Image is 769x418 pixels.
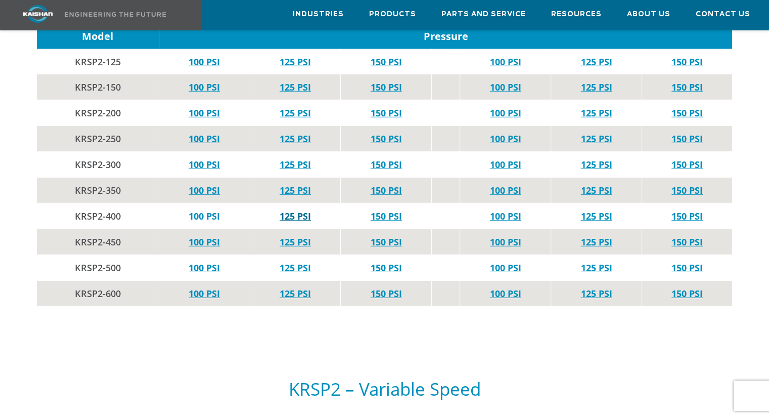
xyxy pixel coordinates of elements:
a: 150 PSI [371,236,402,248]
span: Contact Us [696,9,750,20]
span: Industries [293,9,344,20]
a: 150 PSI [371,81,402,93]
a: 150 PSI [371,158,402,171]
a: Industries [293,1,344,28]
a: Resources [551,1,602,28]
span: Resources [551,9,602,20]
a: 125 PSI [280,107,311,119]
a: 125 PSI [280,133,311,145]
a: 150 PSI [371,56,402,68]
a: 125 PSI [280,81,311,93]
a: Contact Us [696,1,750,28]
a: 125 PSI [581,56,612,68]
a: Products [369,1,416,28]
a: About Us [627,1,670,28]
h5: KRSP2 – Variable Speed [37,380,732,399]
a: 125 PSI [280,210,311,222]
a: 100 PSI [490,133,521,145]
span: Products [369,9,416,20]
a: 150 PSI [671,262,703,274]
td: Model [37,24,159,50]
a: 100 PSI [189,56,220,68]
a: 150 PSI [371,262,402,274]
a: 125 PSI [581,236,612,248]
a: 150 PSI [671,107,703,119]
a: 125 PSI [581,107,612,119]
a: 150 PSI [371,107,402,119]
a: 125 PSI [581,81,612,93]
a: 125 PSI [581,133,612,145]
span: About Us [627,9,670,20]
td: KRSP2-500 [37,255,159,281]
a: 150 PSI [371,210,402,222]
a: 100 PSI [189,236,220,248]
a: 150 PSI [371,133,402,145]
td: KRSP2-125 [37,49,159,74]
a: 100 PSI [490,236,521,248]
a: 125 PSI [280,158,311,171]
a: 150 PSI [671,158,703,171]
a: 125 PSI [280,287,311,300]
td: KRSP2-250 [37,126,159,152]
a: 150 PSI [371,287,402,300]
a: 150 PSI [671,210,703,222]
a: 125 PSI [280,236,311,248]
a: 100 PSI [189,158,220,171]
a: 100 PSI [189,210,220,222]
a: 100 PSI [490,81,521,93]
a: 100 PSI [490,210,521,222]
a: 100 PSI [490,107,521,119]
a: 125 PSI [280,184,311,196]
a: 125 PSI [581,158,612,171]
a: 150 PSI [671,133,703,145]
a: 100 PSI [490,158,521,171]
a: 100 PSI [490,262,521,274]
td: KRSP2-350 [37,178,159,203]
a: 125 PSI [581,262,612,274]
a: 100 PSI [490,287,521,300]
a: 125 PSI [581,184,612,196]
span: Parts and Service [441,9,526,20]
a: 150 PSI [371,184,402,196]
td: KRSP2-600 [37,281,159,307]
td: KRSP2-300 [37,152,159,178]
a: 100 PSI [490,56,521,68]
a: 100 PSI [189,262,220,274]
td: KRSP2-400 [37,203,159,229]
a: 100 PSI [189,81,220,93]
a: 125 PSI [581,287,612,300]
a: Parts and Service [441,1,526,28]
a: 100 PSI [189,133,220,145]
td: KRSP2-150 [37,74,159,100]
td: KRSP2-450 [37,229,159,255]
td: KRSP2-200 [37,100,159,126]
a: 125 PSI [280,262,311,274]
a: 100 PSI [490,184,521,196]
a: 100 PSI [189,184,220,196]
a: 150 PSI [671,184,703,196]
a: 125 PSI [280,56,311,68]
a: 150 PSI [671,287,703,300]
a: 150 PSI [671,56,703,68]
a: 150 PSI [671,81,703,93]
a: 150 PSI [671,236,703,248]
a: 100 PSI [189,107,220,119]
td: Pressure [159,24,732,50]
a: 100 PSI [189,287,220,300]
img: Engineering the future [65,12,166,17]
a: 125 PSI [581,210,612,222]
